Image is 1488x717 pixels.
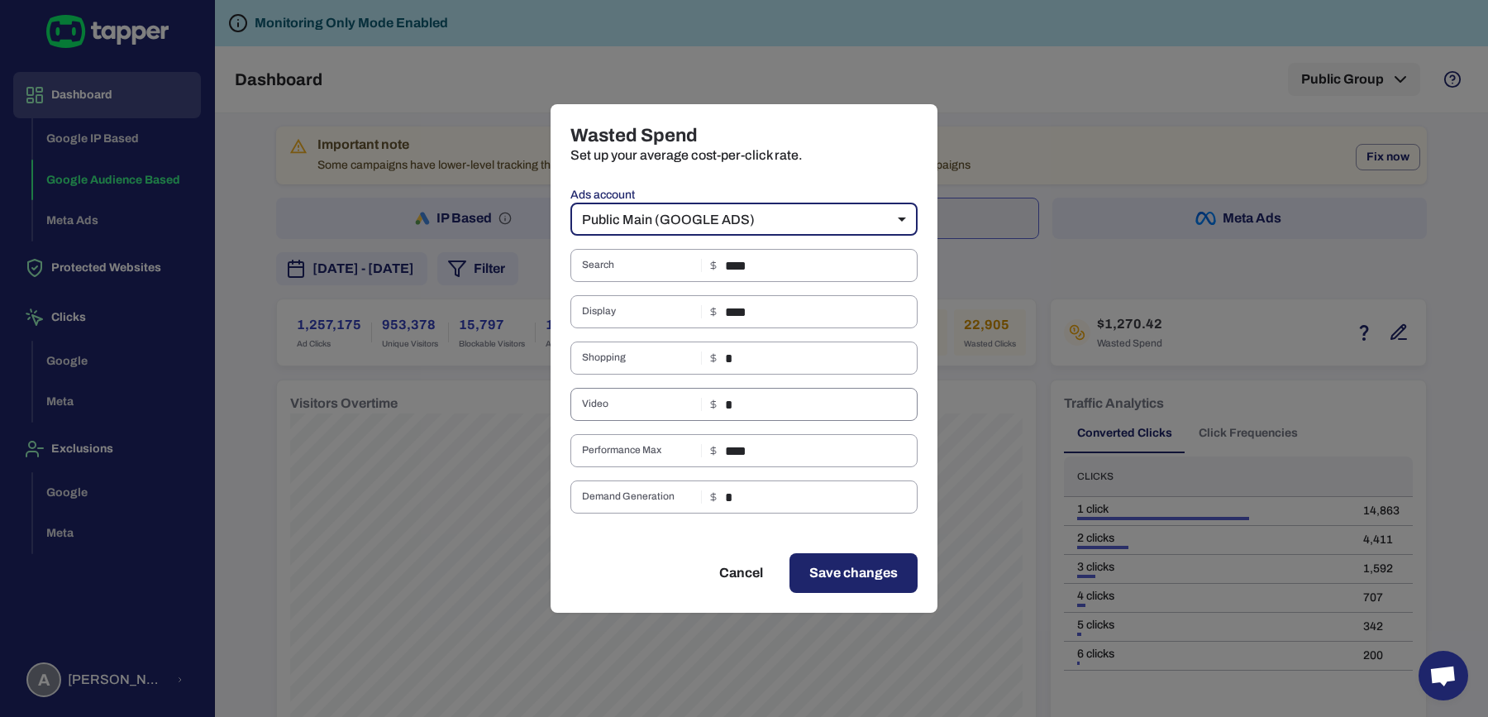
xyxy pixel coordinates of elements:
label: Ads account [570,187,918,203]
span: Save changes [809,563,898,583]
span: Performance Max [582,444,694,457]
span: Search [582,259,694,272]
h4: Wasted Spend [570,124,918,147]
button: Cancel [699,553,783,593]
button: Save changes [789,553,918,593]
span: Display [582,305,694,318]
span: Demand Generation [582,490,694,504]
p: Set up your average cost-per-click rate. [570,147,918,164]
div: Public Main (GOOGLE ADS) [570,203,918,236]
span: Video [582,398,694,411]
span: Shopping [582,351,694,365]
a: Open chat [1419,651,1468,700]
